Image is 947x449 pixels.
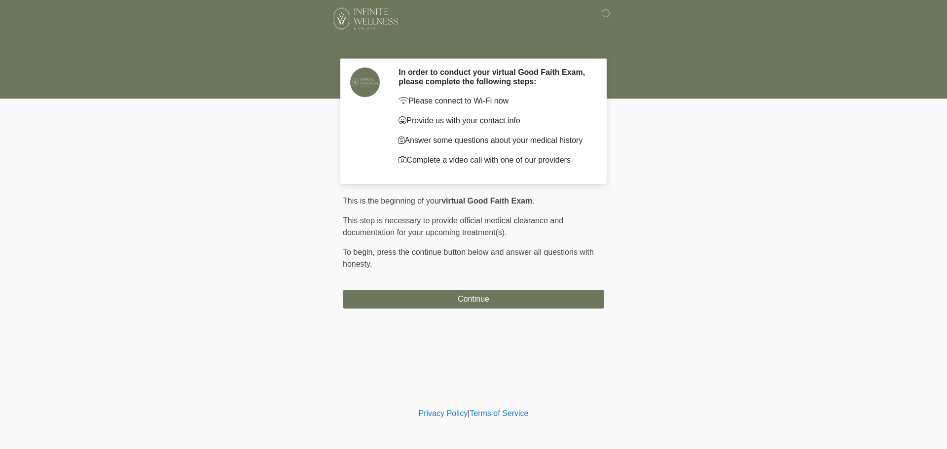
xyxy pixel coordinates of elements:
p: Provide us with your contact info [399,115,589,127]
span: press the continue button below and answer all questions with honesty. [343,248,594,268]
span: This step is necessary to provide official medical clearance and documentation for your upcoming ... [343,216,563,237]
span: This is the beginning of your [343,197,441,205]
strong: virtual Good Faith Exam [441,197,532,205]
a: Privacy Policy [419,409,468,417]
p: Please connect to Wi-Fi now [399,95,589,107]
img: Infinite Wellness Med Spa Logo [333,7,398,30]
p: Complete a video call with one of our providers [399,154,589,166]
button: Continue [343,290,604,309]
h2: In order to conduct your virtual Good Faith Exam, please complete the following steps: [399,68,589,86]
span: To begin, [343,248,377,256]
img: Agent Avatar [350,68,380,97]
a: | [468,409,470,417]
a: Terms of Service [470,409,528,417]
p: Answer some questions about your medical history [399,135,589,146]
span: . [532,197,534,205]
h1: ‎ ‎ ‎ ‎ [335,35,612,54]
